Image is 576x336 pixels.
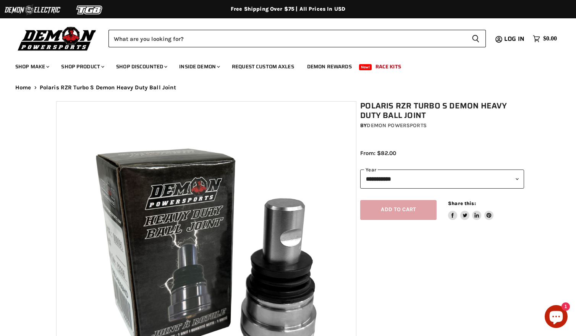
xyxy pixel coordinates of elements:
img: Demon Electric Logo 2 [4,3,61,17]
img: Demon Powersports [15,25,99,52]
a: Shop Product [55,59,109,74]
span: $0.00 [543,35,557,42]
button: Search [466,30,486,47]
span: From: $82.00 [360,150,396,157]
h1: Polaris RZR Turbo S Demon Heavy Duty Ball Joint [360,101,524,120]
a: Home [15,84,31,91]
a: Shop Discounted [110,59,172,74]
span: Polaris RZR Turbo S Demon Heavy Duty Ball Joint [40,84,176,91]
a: $0.00 [529,33,561,44]
inbox-online-store-chat: Shopify online store chat [542,305,570,330]
div: by [360,121,524,130]
a: Request Custom Axles [226,59,300,74]
aside: Share this: [448,200,493,220]
a: Demon Powersports [367,122,426,129]
span: Share this: [448,200,476,206]
span: Log in [504,34,524,44]
a: Demon Rewards [301,59,358,74]
ul: Main menu [10,56,555,74]
input: Search [108,30,466,47]
select: year [360,170,524,188]
form: Product [108,30,486,47]
a: Log in [501,36,529,42]
a: Inside Demon [173,59,225,74]
span: New! [359,64,372,70]
a: Shop Make [10,59,54,74]
img: TGB Logo 2 [61,3,118,17]
a: Race Kits [370,59,407,74]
